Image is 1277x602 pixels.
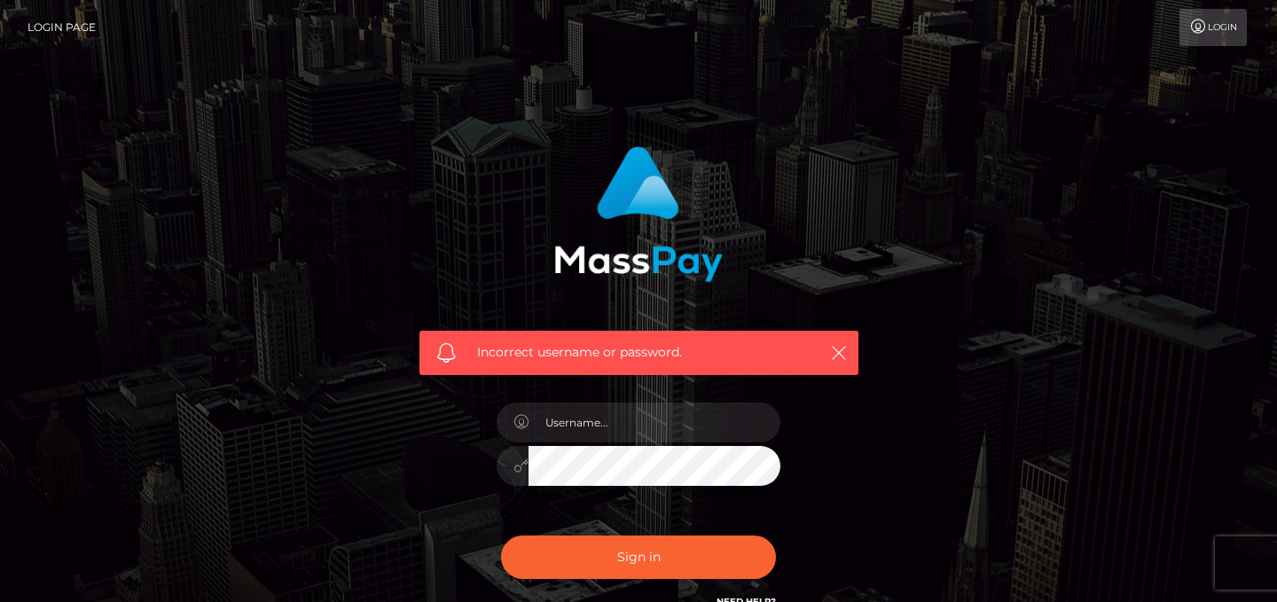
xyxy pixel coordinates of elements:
button: Sign in [501,536,776,579]
input: Username... [529,403,780,442]
a: Login [1179,9,1247,46]
span: Incorrect username or password. [477,343,801,362]
a: Login Page [27,9,96,46]
img: MassPay Login [554,146,723,282]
